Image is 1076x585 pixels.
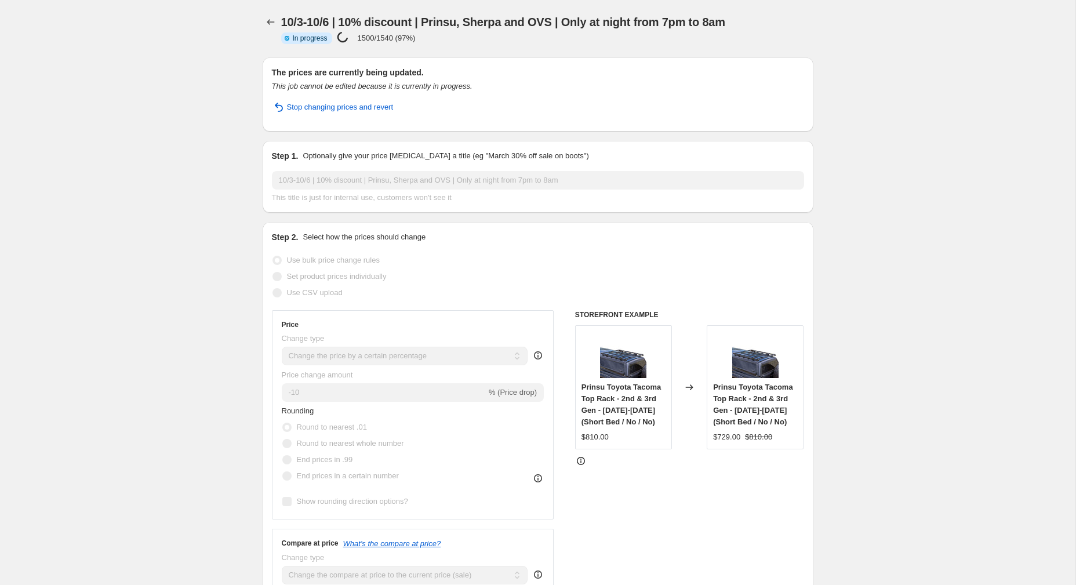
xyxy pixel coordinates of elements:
span: Round to nearest whole number [297,439,404,448]
h2: The prices are currently being updated. [272,67,804,78]
span: Prinsu Toyota Tacoma Top Rack - 2nd & 3rd Gen - [DATE]-[DATE] (Short Bed / No / No) [581,383,661,426]
span: End prices in a certain number [297,471,399,480]
img: Prinsu-Toyota-Tacoma-Top-Rack---2nd-_-3rd-Gen---2005-2022_80x.jpg [600,332,646,378]
input: 30% off holiday sale [272,171,804,190]
span: Show rounding direction options? [297,497,408,506]
input: -15 [282,383,486,402]
button: What's the compare at price? [343,539,441,548]
h3: Compare at price [282,539,339,548]
i: This job cannot be edited because it is currently in progress. [272,82,472,90]
strike: $810.00 [745,431,772,443]
div: help [532,569,544,580]
span: Use CSV upload [287,288,343,297]
span: Use bulk price change rules [287,256,380,264]
span: Rounding [282,406,314,415]
h3: Price [282,320,299,329]
h6: STOREFRONT EXAMPLE [575,310,804,319]
span: Prinsu Toyota Tacoma Top Rack - 2nd & 3rd Gen - [DATE]-[DATE] (Short Bed / No / No) [713,383,793,426]
h2: Step 2. [272,231,299,243]
img: Prinsu-Toyota-Tacoma-Top-Rack---2nd-_-3rd-Gen---2005-2022_80x.jpg [732,332,779,378]
div: $729.00 [713,431,740,443]
button: Stop changing prices and revert [265,98,401,117]
h2: Step 1. [272,150,299,162]
span: In progress [293,34,328,43]
span: Set product prices individually [287,272,387,281]
p: Optionally give your price [MEDICAL_DATA] a title (eg "March 30% off sale on boots") [303,150,588,162]
p: 1500/1540 (97%) [358,34,416,42]
span: Round to nearest .01 [297,423,367,431]
span: Change type [282,334,325,343]
span: This title is just for internal use, customers won't see it [272,193,452,202]
div: $810.00 [581,431,609,443]
div: help [532,350,544,361]
p: Select how the prices should change [303,231,426,243]
span: End prices in .99 [297,455,353,464]
button: Price change jobs [263,14,279,30]
span: Stop changing prices and revert [287,101,394,113]
span: Price change amount [282,370,353,379]
span: Change type [282,553,325,562]
span: 10/3-10/6 | 10% discount | Prinsu, Sherpa and OVS | Only at night from 7pm to 8am [281,16,725,28]
span: % (Price drop) [489,388,537,397]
